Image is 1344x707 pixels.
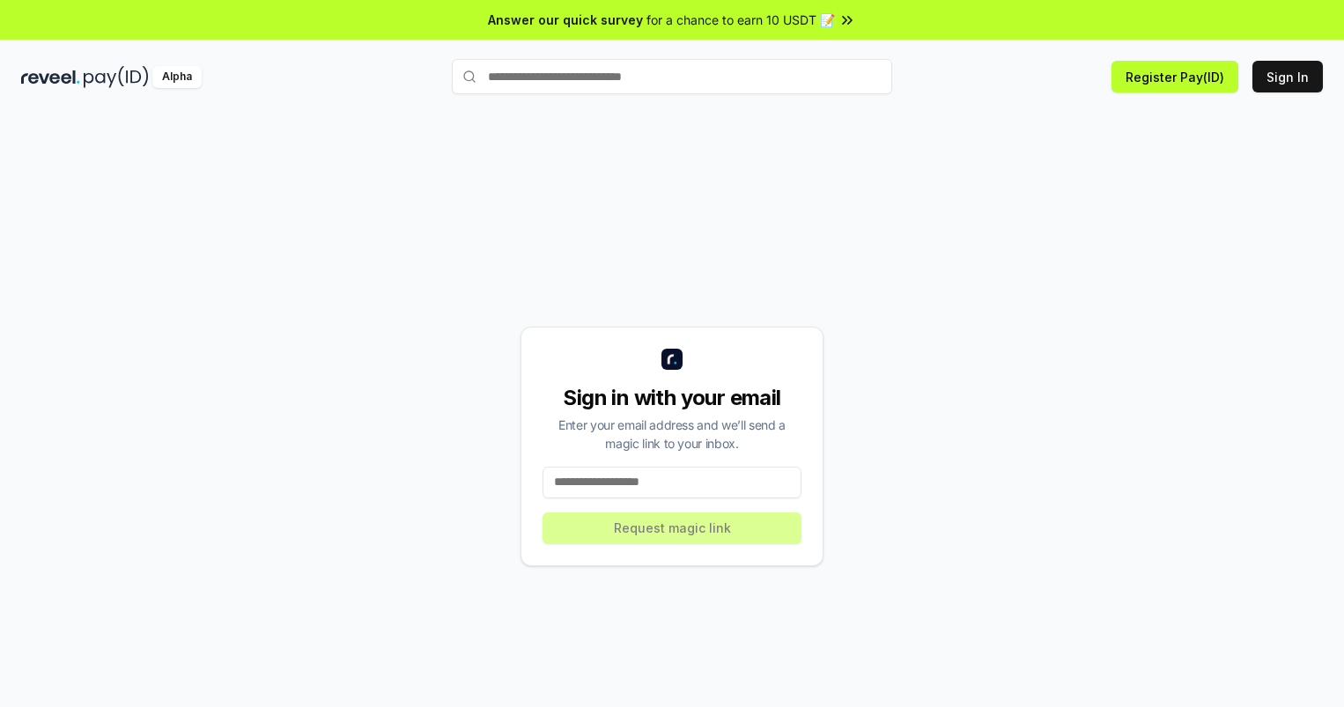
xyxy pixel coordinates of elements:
span: for a chance to earn 10 USDT 📝 [646,11,835,29]
img: reveel_dark [21,66,80,88]
div: Alpha [152,66,202,88]
button: Sign In [1252,61,1323,92]
div: Enter your email address and we’ll send a magic link to your inbox. [543,416,801,453]
img: logo_small [661,349,683,370]
div: Sign in with your email [543,384,801,412]
img: pay_id [84,66,149,88]
span: Answer our quick survey [488,11,643,29]
button: Register Pay(ID) [1111,61,1238,92]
